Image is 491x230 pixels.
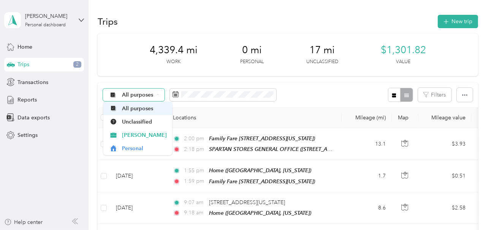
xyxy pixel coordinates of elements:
[209,199,285,206] span: [STREET_ADDRESS][US_STATE]
[342,107,392,128] th: Mileage (mi)
[167,107,342,128] th: Locations
[184,145,206,154] span: 2:18 pm
[17,96,37,104] span: Reports
[392,107,418,128] th: Map
[184,198,206,207] span: 9:07 am
[448,187,491,230] iframe: Everlance-gr Chat Button Frame
[209,178,315,184] span: Family Fare [STREET_ADDRESS][US_STATE])
[122,131,167,139] span: [PERSON_NAME]
[306,59,338,65] p: Unclassified
[122,144,167,152] span: Personal
[122,105,167,113] span: All purposes
[184,177,206,186] span: 1:59 pm
[342,192,392,224] td: 8.6
[396,59,410,65] p: Value
[209,210,311,216] span: Home ([GEOGRAPHIC_DATA], [US_STATE])
[98,17,118,25] h1: Trips
[122,118,167,126] span: Unclassified
[166,59,181,65] p: Work
[418,107,472,128] th: Mileage value
[4,218,43,226] button: Help center
[25,23,66,27] div: Personal dashboard
[184,135,206,143] span: 2:00 pm
[342,128,392,160] td: 13.1
[17,78,48,86] span: Transactions
[438,15,478,28] button: New trip
[17,60,29,68] span: Trips
[418,160,472,192] td: $0.51
[73,61,81,68] span: 2
[209,167,311,173] span: Home ([GEOGRAPHIC_DATA], [US_STATE])
[17,43,32,51] span: Home
[184,209,206,217] span: 9:18 am
[184,167,206,175] span: 1:55 pm
[240,59,264,65] p: Personal
[342,160,392,192] td: 1.7
[110,160,167,192] td: [DATE]
[17,114,50,122] span: Data exports
[309,44,335,56] span: 17 mi
[209,135,315,141] span: Family Fare [STREET_ADDRESS][US_STATE])
[209,146,394,152] span: SPARTAN STORES GENERAL OFFICE ([STREET_ADDRESS][PERSON_NAME])
[150,44,198,56] span: 4,339.4 mi
[17,131,38,139] span: Settings
[418,128,472,160] td: $3.93
[110,192,167,224] td: [DATE]
[418,192,472,224] td: $2.58
[418,88,451,102] button: Filters
[25,12,73,20] div: [PERSON_NAME]
[122,92,154,98] span: All purposes
[381,44,426,56] span: $1,301.82
[242,44,262,56] span: 0 mi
